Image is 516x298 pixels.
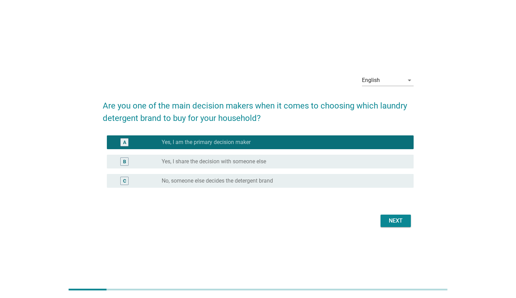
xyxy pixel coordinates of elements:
[103,93,414,124] h2: Are you one of the main decision makers when it comes to choosing which laundry detergent brand t...
[162,177,273,184] label: No, someone else decides the detergent brand
[381,215,411,227] button: Next
[405,76,414,84] i: arrow_drop_down
[123,177,126,184] div: C
[362,77,380,83] div: English
[386,217,405,225] div: Next
[123,138,126,146] div: A
[123,158,126,165] div: B
[162,158,266,165] label: Yes, I share the decision with someone else
[162,139,251,146] label: Yes, I am the primary decision maker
